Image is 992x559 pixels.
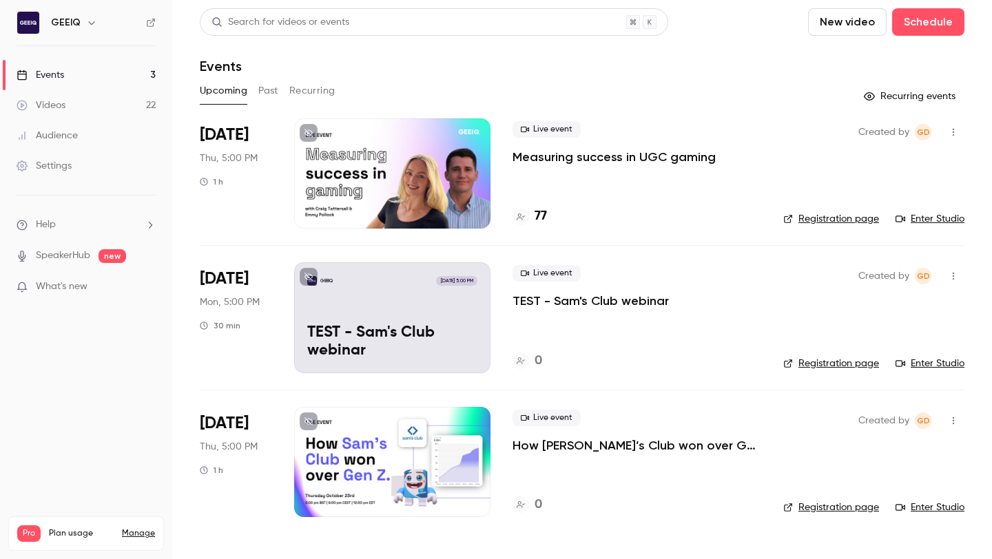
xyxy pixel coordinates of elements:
button: Upcoming [200,80,247,102]
p: GEEIQ [320,277,333,284]
div: Oct 9 Thu, 5:00 PM (Europe/London) [200,118,272,229]
button: New video [808,8,887,36]
span: Giovanna Demopoulos [915,124,931,140]
span: [DATE] [200,268,249,290]
div: Oct 23 Thu, 5:00 PM (Europe/London) [200,407,272,517]
span: Thu, 5:00 PM [200,440,258,454]
a: Enter Studio [896,357,964,370]
a: Measuring success in UGC gaming [513,149,716,165]
div: Oct 20 Mon, 5:00 PM (Europe/London) [200,262,272,372]
span: Live event [513,410,581,426]
div: 30 min [200,320,240,331]
button: Past [258,80,278,102]
span: Help [36,218,56,232]
button: Schedule [892,8,964,36]
div: 1 h [200,465,223,476]
h1: Events [200,58,242,74]
a: Manage [122,528,155,539]
a: 77 [513,207,547,226]
span: GD [917,124,930,140]
span: Giovanna Demopoulos [915,412,931,429]
h4: 77 [535,207,547,226]
a: Registration page [783,357,879,370]
span: Live event [513,121,581,138]
span: [DATE] [200,412,249,434]
a: SpeakerHub [36,249,90,263]
span: Mon, 5:00 PM [200,295,260,309]
span: Created by [858,268,909,284]
span: Giovanna Demopoulos [915,268,931,284]
a: How [PERSON_NAME]’s Club won over Gen Z & Alpha [513,437,761,454]
a: Enter Studio [896,500,964,514]
div: Audience [17,129,78,143]
span: [DATE] 5:00 PM [436,276,477,286]
div: Settings [17,159,72,173]
a: Enter Studio [896,212,964,226]
button: Recurring events [858,85,964,107]
div: Videos [17,98,65,112]
span: Plan usage [49,528,114,539]
p: TEST - Sam's Club webinar [307,324,477,360]
span: [DATE] [200,124,249,146]
div: 1 h [200,176,223,187]
span: Live event [513,265,581,282]
span: GD [917,412,930,429]
span: What's new [36,279,87,294]
button: Recurring [289,80,335,102]
a: 0 [513,352,542,370]
a: TEST - Sam's Club webinarGEEIQ[DATE] 5:00 PMTEST - Sam's Club webinar [294,262,490,372]
a: Registration page [783,500,879,514]
h4: 0 [535,496,542,514]
a: 0 [513,496,542,514]
h4: 0 [535,352,542,370]
div: Search for videos or events [211,15,349,30]
span: Created by [858,412,909,429]
h6: GEEIQ [51,16,81,30]
div: Events [17,68,64,82]
span: Pro [17,525,41,542]
a: TEST - Sam's Club webinar [513,293,669,309]
span: Created by [858,124,909,140]
li: help-dropdown-opener [17,218,156,232]
span: GD [917,268,930,284]
span: Thu, 5:00 PM [200,151,258,165]
span: new [99,249,126,263]
img: GEEIQ [17,12,39,34]
a: Registration page [783,212,879,226]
